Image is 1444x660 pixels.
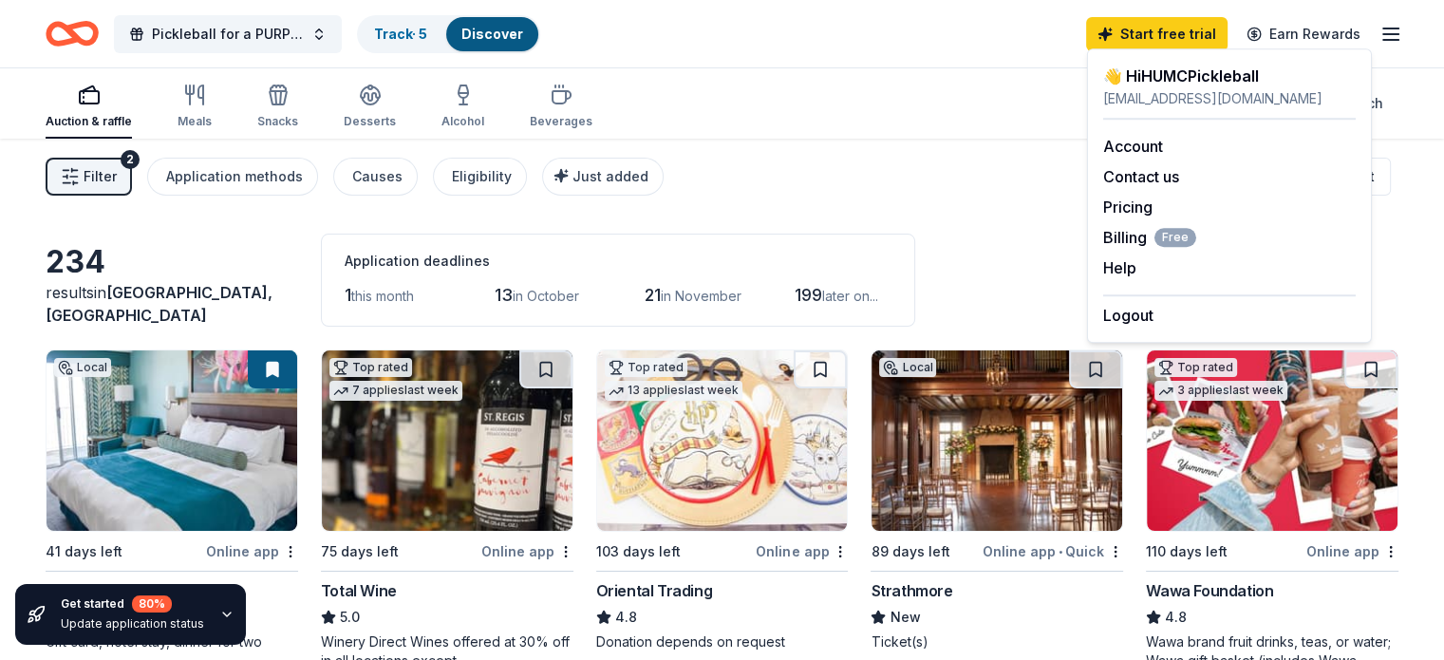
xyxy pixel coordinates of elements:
div: Top rated [329,358,412,377]
span: 1 [345,285,351,305]
a: Earn Rewards [1235,17,1372,51]
span: in October [513,288,579,304]
div: Online app [1306,539,1398,563]
img: Image for Oriental Trading [597,350,848,531]
span: New [890,606,920,629]
span: 5.0 [340,606,360,629]
button: Filter2 [46,158,132,196]
span: Just added [572,168,648,184]
div: Top rated [605,358,687,377]
button: Causes [333,158,418,196]
div: Alcohol [441,114,484,129]
div: 41 days left [46,540,122,563]
img: Image for Total Wine [322,350,572,531]
div: Top rated [1154,358,1237,377]
span: 13 [495,285,513,305]
span: Free [1154,228,1196,247]
span: this month [351,288,414,304]
div: Application methods [166,165,303,188]
span: in November [661,288,741,304]
img: Image for Strathmore [872,350,1122,531]
button: Alcohol [441,76,484,139]
img: Image for Wawa Foundation [1147,350,1397,531]
div: 75 days left [321,540,399,563]
div: 89 days left [871,540,949,563]
button: BillingFree [1103,226,1196,249]
div: 234 [46,243,298,281]
div: Online app [756,539,848,563]
span: 199 [795,285,822,305]
button: Beverages [530,76,592,139]
a: Start free trial [1086,17,1228,51]
button: Just added [542,158,664,196]
div: Auction & raffle [46,114,132,129]
div: 110 days left [1146,540,1228,563]
div: Update application status [61,616,204,632]
div: Wawa Foundation [1146,579,1273,602]
div: [EMAIL_ADDRESS][DOMAIN_NAME] [1103,87,1356,110]
div: Meals [178,114,212,129]
div: Donation depends on request [596,632,849,651]
span: • [1059,544,1062,559]
span: [GEOGRAPHIC_DATA], [GEOGRAPHIC_DATA] [46,283,272,325]
div: results [46,281,298,327]
div: Strathmore [871,579,952,602]
div: Oriental Trading [596,579,713,602]
div: 13 applies last week [605,381,742,401]
div: Online app [206,539,298,563]
a: Account [1103,137,1163,156]
div: Application deadlines [345,250,891,273]
div: 7 applies last week [329,381,462,401]
a: Home [46,11,99,56]
span: 21 [645,285,661,305]
img: Image for Rod ‘N’ Reel Resort [47,350,297,531]
button: Pickleball for a PURPOSE [114,15,342,53]
button: Help [1103,256,1136,279]
span: 4.8 [1165,606,1187,629]
a: Image for StrathmoreLocal89 days leftOnline app•QuickStrathmoreNewTicket(s) [871,349,1123,651]
div: Online app [481,539,573,563]
div: Ticket(s) [871,632,1123,651]
div: Causes [352,165,403,188]
button: Contact us [1103,165,1179,188]
div: Beverages [530,114,592,129]
a: Discover [461,26,523,42]
div: Snacks [257,114,298,129]
button: Desserts [344,76,396,139]
button: Auction & raffle [46,76,132,139]
a: Pricing [1103,198,1153,217]
a: Image for Oriental TradingTop rated13 applieslast week103 days leftOnline appOriental Trading4.8D... [596,349,849,651]
button: Application methods [147,158,318,196]
div: Online app Quick [983,539,1123,563]
div: 80 % [132,595,172,613]
span: Billing [1103,226,1196,249]
div: Total Wine [321,579,397,602]
div: 3 applies last week [1154,381,1287,401]
button: Logout [1103,304,1153,327]
span: in [46,283,272,325]
div: Desserts [344,114,396,129]
div: 2 [121,150,140,169]
button: Meals [178,76,212,139]
a: Track· 5 [374,26,427,42]
span: Filter [84,165,117,188]
a: Image for Rod ‘N’ Reel ResortLocal41 days leftOnline appRod ‘N’ Reel ResortNewGift card, hotel st... [46,349,298,651]
span: 4.8 [615,606,637,629]
span: later on... [822,288,878,304]
div: 103 days left [596,540,681,563]
div: Get started [61,595,204,613]
div: Local [879,358,936,377]
span: Pickleball for a PURPOSE [152,23,304,46]
button: Snacks [257,76,298,139]
div: 👋 Hi HUMCPickleball [1103,65,1356,87]
div: Local [54,358,111,377]
button: Eligibility [433,158,527,196]
div: Eligibility [452,165,512,188]
button: Track· 5Discover [357,15,540,53]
